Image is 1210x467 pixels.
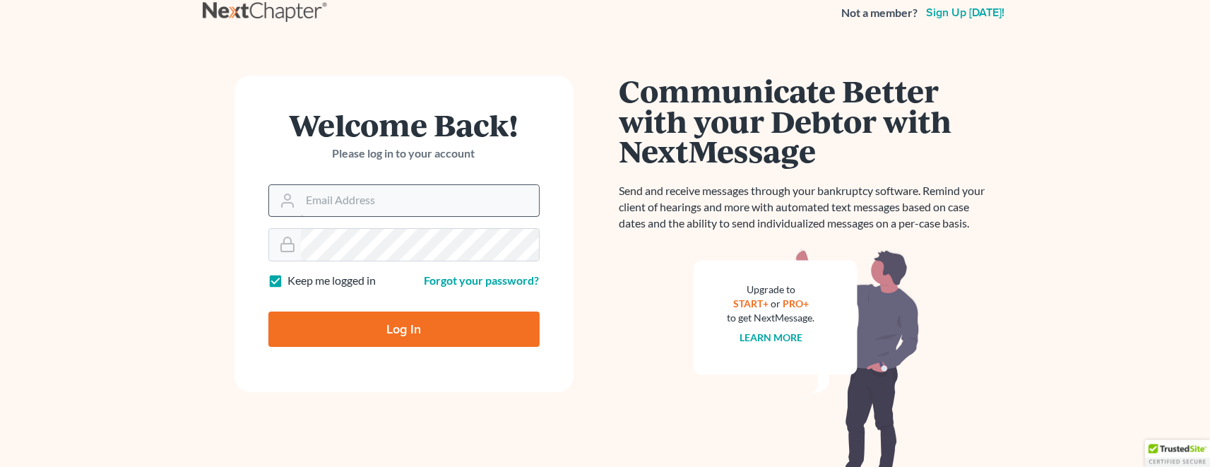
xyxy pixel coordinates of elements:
div: to get NextMessage. [728,311,815,325]
div: TrustedSite Certified [1145,440,1210,467]
input: Email Address [301,185,539,216]
label: Keep me logged in [288,273,376,289]
h1: Communicate Better with your Debtor with NextMessage [619,76,994,166]
span: or [771,297,781,309]
a: PRO+ [783,297,809,309]
a: Sign up [DATE]! [924,7,1008,18]
a: START+ [733,297,769,309]
div: Upgrade to [728,283,815,297]
h1: Welcome Back! [268,110,540,140]
p: Please log in to your account [268,146,540,162]
a: Learn more [740,331,802,343]
strong: Not a member? [842,5,918,21]
input: Log In [268,312,540,347]
p: Send and receive messages through your bankruptcy software. Remind your client of hearings and mo... [619,183,994,232]
a: Forgot your password? [425,273,540,287]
